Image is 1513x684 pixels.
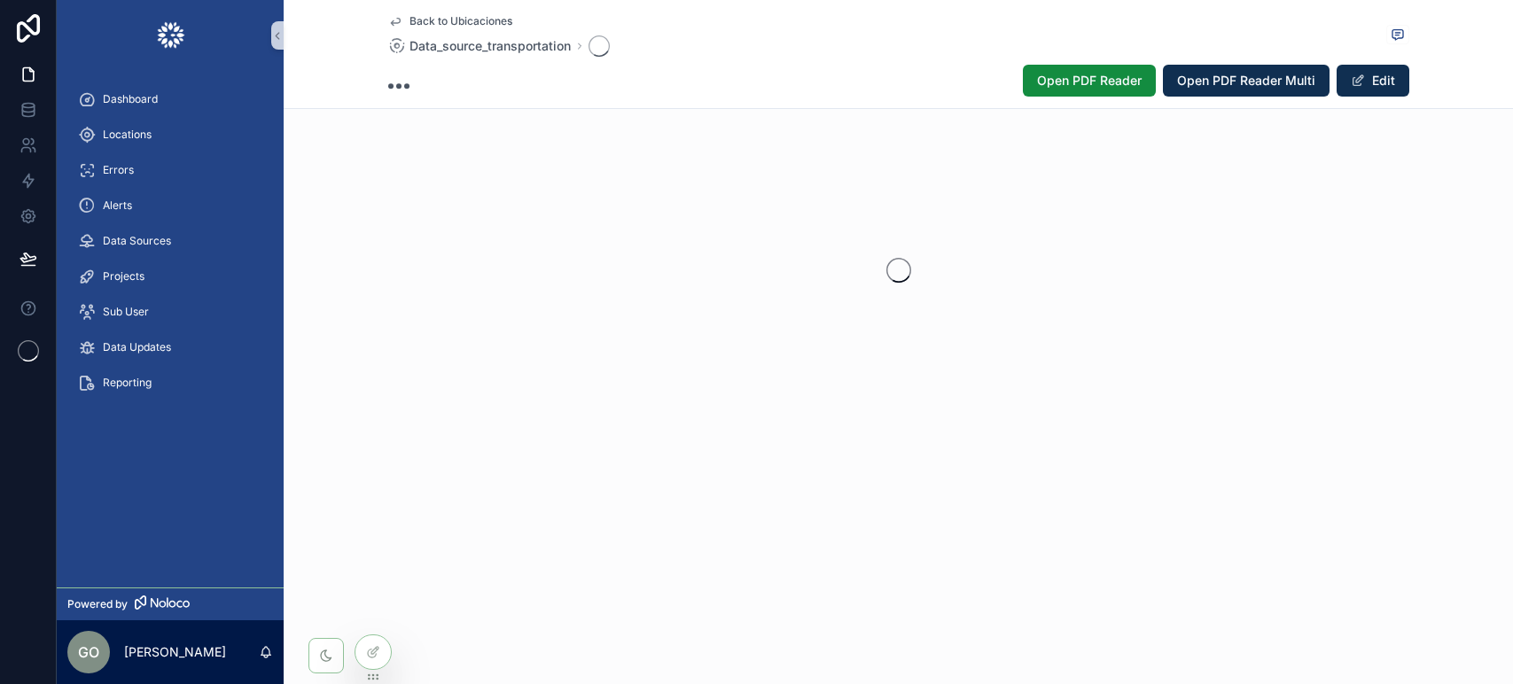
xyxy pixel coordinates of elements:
[67,154,273,186] a: Errors
[103,340,171,354] span: Data Updates
[103,269,144,284] span: Projects
[67,597,128,611] span: Powered by
[57,71,284,422] div: scrollable content
[103,163,134,177] span: Errors
[103,92,158,106] span: Dashboard
[67,296,273,328] a: Sub User
[409,37,571,55] span: Data_source_transportation
[1177,72,1315,89] span: Open PDF Reader Multi
[156,21,185,50] img: App logo
[1023,65,1156,97] button: Open PDF Reader
[1163,65,1330,97] button: Open PDF Reader Multi
[103,234,171,248] span: Data Sources
[124,643,226,661] p: [PERSON_NAME]
[57,587,284,620] a: Powered by
[67,367,273,399] a: Reporting
[103,198,132,213] span: Alerts
[388,37,571,55] a: Data_source_transportation
[78,641,99,663] span: GO
[67,119,273,151] a: Locations
[388,14,512,28] a: Back to Ubicaciones
[67,260,273,292] a: Projects
[103,376,152,390] span: Reporting
[67,225,273,257] a: Data Sources
[1337,65,1409,97] button: Edit
[67,83,273,115] a: Dashboard
[67,190,273,222] a: Alerts
[103,305,149,319] span: Sub User
[1037,72,1142,89] span: Open PDF Reader
[67,331,273,363] a: Data Updates
[409,14,512,28] span: Back to Ubicaciones
[103,128,152,142] span: Locations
